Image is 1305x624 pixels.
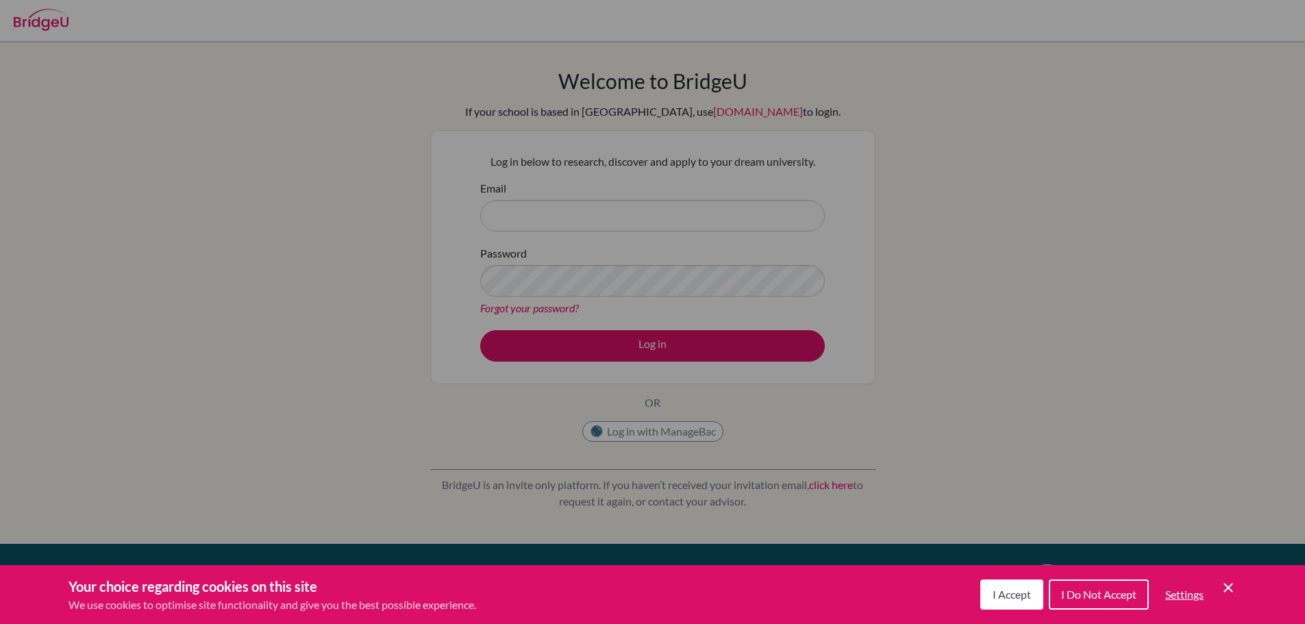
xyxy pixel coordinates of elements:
[1165,588,1204,601] span: Settings
[1049,579,1149,610] button: I Do Not Accept
[1061,588,1136,601] span: I Do Not Accept
[1220,579,1236,596] button: Save and close
[69,576,476,597] h3: Your choice regarding cookies on this site
[993,588,1031,601] span: I Accept
[980,579,1043,610] button: I Accept
[69,597,476,613] p: We use cookies to optimise site functionality and give you the best possible experience.
[1154,581,1215,608] button: Settings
